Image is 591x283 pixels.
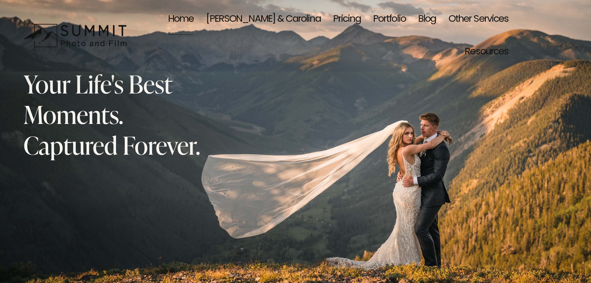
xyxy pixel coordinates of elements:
span: Resources [465,37,508,67]
img: Summit Photo and Film [24,24,131,48]
a: Blog [418,3,436,36]
a: Pricing [333,3,361,36]
span: Other Services [449,4,509,35]
a: folder dropdown [449,3,509,36]
a: [PERSON_NAME] & Carolina [206,3,320,36]
h2: Your Life's Best Moments. Captured Forever. [24,68,225,160]
a: folder dropdown [465,36,508,68]
a: Home [168,3,194,36]
a: Portfolio [373,3,406,36]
